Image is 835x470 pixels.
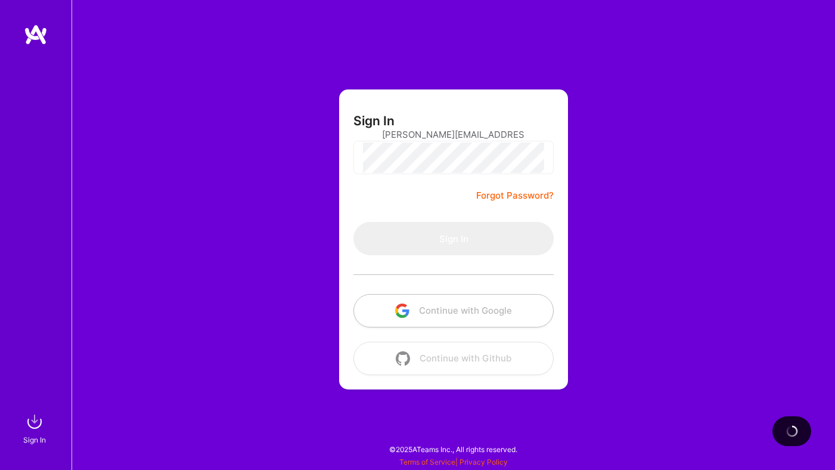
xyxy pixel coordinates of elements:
[23,434,46,446] div: Sign In
[353,342,554,375] button: Continue with Github
[25,410,46,446] a: sign inSign In
[399,457,508,466] span: |
[395,304,409,318] img: icon
[786,425,798,437] img: loading
[396,351,410,366] img: icon
[399,457,455,466] a: Terms of Service
[353,294,554,327] button: Continue with Google
[353,222,554,255] button: Sign In
[72,434,835,464] div: © 2025 ATeams Inc., All rights reserved.
[24,24,48,45] img: logo
[476,188,554,203] a: Forgot Password?
[460,457,508,466] a: Privacy Policy
[382,119,525,150] input: Email...
[23,410,46,434] img: sign in
[353,113,395,128] h3: Sign In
